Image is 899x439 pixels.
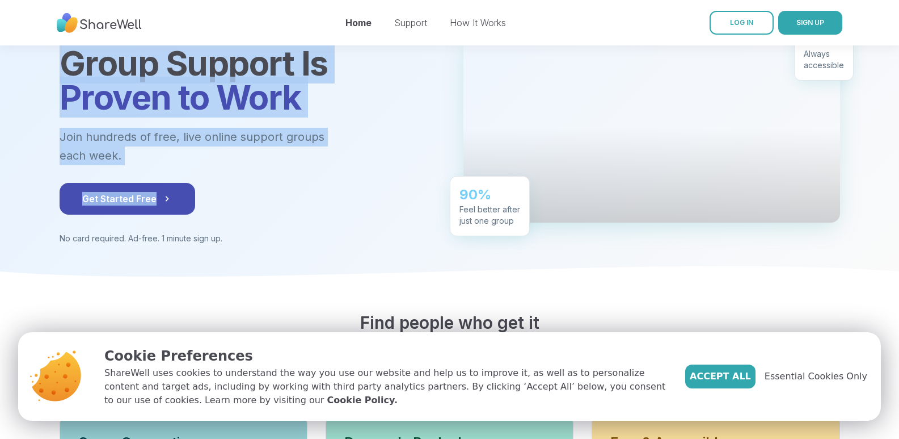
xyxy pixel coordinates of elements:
[327,394,398,407] a: Cookie Policy.
[57,7,142,39] img: ShareWell Nav Logo
[82,192,172,206] span: Get Started Free
[778,11,842,35] button: SIGN UP
[60,233,436,244] p: No card required. Ad-free. 1 minute sign up.
[60,312,840,333] h2: Find people who get it
[730,18,753,27] span: LOG IN
[450,17,506,28] a: How It Works
[804,48,844,70] div: Always accessible
[459,185,520,203] div: 90%
[60,128,386,165] p: Join hundreds of free, live online support groups each week.
[60,46,436,114] h1: Group Support Is
[459,203,520,226] div: Feel better after just one group
[796,18,824,27] span: SIGN UP
[104,366,667,407] p: ShareWell uses cookies to understand the way you use our website and help us to improve it, as we...
[60,183,195,215] button: Get Started Free
[690,370,751,383] span: Accept All
[765,370,867,383] span: Essential Cookies Only
[394,17,427,28] a: Support
[345,17,372,28] a: Home
[60,77,301,118] span: Proven to Work
[104,346,667,366] p: Cookie Preferences
[685,365,756,388] button: Accept All
[710,11,774,35] a: LOG IN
